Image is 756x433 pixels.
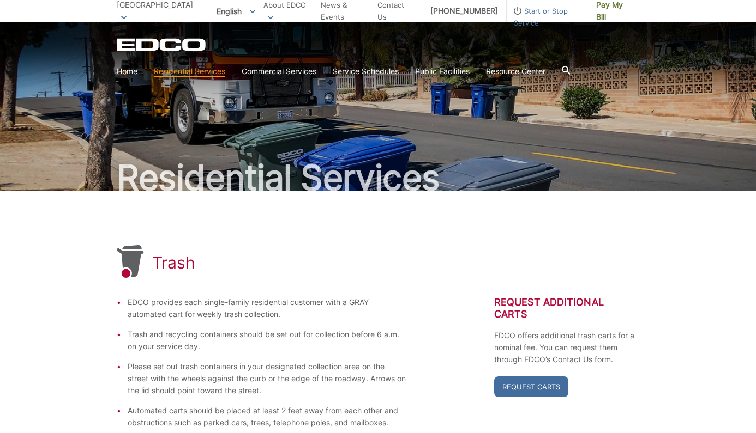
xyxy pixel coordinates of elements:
a: Public Facilities [415,65,470,77]
h1: Trash [152,253,195,272]
a: Resource Center [486,65,545,77]
h2: Residential Services [117,160,639,195]
a: EDCD logo. Return to the homepage. [117,38,207,51]
li: Trash and recycling containers should be set out for collection before 6 a.m. on your service day. [128,328,407,352]
li: Please set out trash containers in your designated collection area on the street with the wheels ... [128,361,407,397]
a: Request Carts [494,376,568,397]
a: Residential Services [154,65,225,77]
p: EDCO offers additional trash carts for a nominal fee. You can request them through EDCO’s Contact... [494,330,639,365]
li: EDCO provides each single-family residential customer with a GRAY automated cart for weekly trash... [128,296,407,320]
a: Service Schedules [333,65,399,77]
a: Commercial Services [242,65,316,77]
li: Automated carts should be placed at least 2 feet away from each other and obstructions such as pa... [128,405,407,429]
h2: Request Additional Carts [494,296,639,320]
a: Home [117,65,137,77]
span: English [208,2,263,20]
